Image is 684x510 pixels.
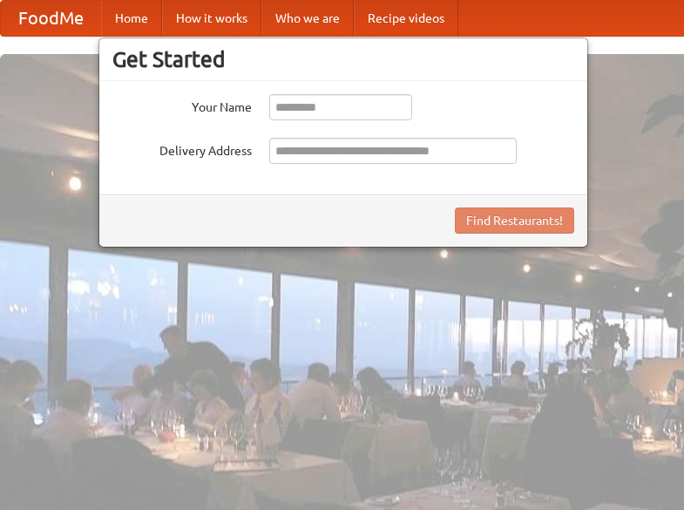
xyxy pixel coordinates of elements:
[112,94,252,116] label: Your Name
[1,1,101,36] a: FoodMe
[101,1,162,36] a: Home
[112,138,252,160] label: Delivery Address
[162,1,261,36] a: How it works
[112,46,574,72] h3: Get Started
[354,1,458,36] a: Recipe videos
[455,207,574,234] button: Find Restaurants!
[261,1,354,36] a: Who we are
